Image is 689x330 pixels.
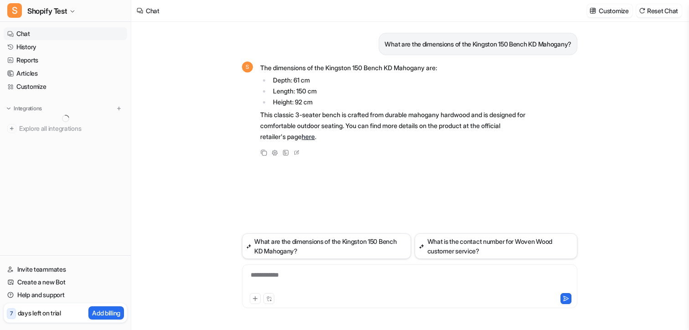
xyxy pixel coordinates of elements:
[270,97,527,108] li: Height: 92 cm
[14,105,42,112] p: Integrations
[639,7,645,14] img: reset
[599,6,628,15] p: Customize
[116,105,122,112] img: menu_add.svg
[385,39,571,50] p: What are the dimensions of the Kingston 150 Bench KD Mahogany?
[242,233,411,259] button: What are the dimensions of the Kingston 150 Bench KD Mahogany?
[270,86,527,97] li: Length: 150 cm
[4,122,127,135] a: Explore all integrations
[10,309,13,318] p: 7
[242,62,253,72] span: S
[636,4,682,17] button: Reset Chat
[4,289,127,301] a: Help and support
[4,27,127,40] a: Chat
[260,62,527,73] p: The dimensions of the Kingston 150 Bench KD Mahogany are:
[4,54,127,67] a: Reports
[590,7,596,14] img: customize
[88,306,124,320] button: Add billing
[4,41,127,53] a: History
[19,121,123,136] span: Explore all integrations
[4,263,127,276] a: Invite teammates
[7,3,22,18] span: S
[27,5,67,17] span: Shopify Test
[4,276,127,289] a: Create a new Bot
[7,124,16,133] img: explore all integrations
[5,105,12,112] img: expand menu
[92,308,120,318] p: Add billing
[4,67,127,80] a: Articles
[302,133,315,140] a: here
[4,80,127,93] a: Customize
[146,6,159,15] div: Chat
[270,75,527,86] li: Depth: 61 cm
[415,233,577,259] button: What is the contact number for Woven Wood customer service?
[18,308,61,318] p: days left on trial
[587,4,632,17] button: Customize
[4,104,45,113] button: Integrations
[260,109,527,142] p: This classic 3-seater bench is crafted from durable mahogany hardwood and is designed for comfort...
